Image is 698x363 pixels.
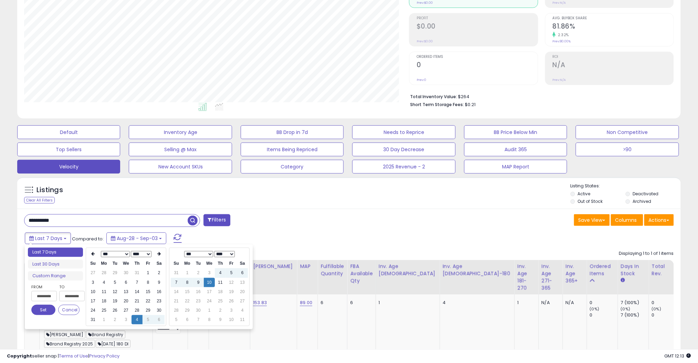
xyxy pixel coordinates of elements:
td: 3 [226,306,237,315]
td: 27 [121,306,132,315]
th: Tu [110,259,121,268]
td: 20 [121,297,132,306]
h2: N/A [553,61,674,70]
button: Cancel [58,305,80,315]
td: 1 [182,268,193,278]
div: Inv. Age 271-365 [542,263,560,292]
td: 4 [215,268,226,278]
td: 5 [226,268,237,278]
b: Short Term Storage Fees: [410,102,464,107]
div: 0 [590,312,618,318]
button: Save View [574,214,610,226]
th: Th [215,259,226,268]
button: Non Competitive [576,125,679,139]
td: 30 [154,306,165,315]
td: 28 [132,306,143,315]
th: Mo [182,259,193,268]
span: [PERSON_NAME] [44,331,85,339]
li: Last 30 Days [28,260,83,269]
span: Aug-28 - Sep-03 [117,235,158,242]
button: BB Price Below Min [464,125,567,139]
td: 7 [171,278,182,287]
span: Brand Registry [86,331,125,339]
td: 26 [226,297,237,306]
td: 1 [204,306,215,315]
th: Sa [154,259,165,268]
button: Last 7 Days [25,232,71,244]
label: Out of Stock [578,198,603,204]
td: 23 [154,297,165,306]
button: Needs to Reprice [352,125,455,139]
td: 11 [98,287,110,297]
span: Profit [417,17,538,20]
td: 26 [110,306,121,315]
td: 22 [143,297,154,306]
div: 0 [590,300,618,306]
button: Top Sellers [17,143,120,156]
button: 2025 Revenue - 2 [352,160,455,174]
small: 2.32% [556,32,569,38]
span: ROI [553,55,674,59]
td: 23 [193,297,204,306]
td: 3 [87,278,98,287]
h2: 0 [417,61,538,70]
button: Category [241,160,344,174]
td: 13 [237,278,248,287]
td: 29 [143,306,154,315]
td: 12 [110,287,121,297]
div: Total Rev. [652,263,677,277]
small: Prev: 0 [417,78,426,82]
div: 6 [321,300,342,306]
td: 6 [237,268,248,278]
td: 17 [87,297,98,306]
div: 4 [443,300,509,306]
div: seller snap | | [7,353,119,360]
small: (0%) [590,306,600,312]
td: 9 [215,315,226,324]
td: 16 [154,287,165,297]
button: Inventory Age [129,125,232,139]
td: 17 [204,287,215,297]
td: 4 [237,306,248,315]
td: 11 [237,315,248,324]
button: Columns [611,214,643,226]
td: 30 [121,268,132,278]
td: 3 [121,315,132,324]
div: Fulfillable Quantity [321,263,344,277]
b: Total Inventory Value: [410,94,457,100]
div: N/A [542,300,558,306]
th: We [204,259,215,268]
td: 9 [154,278,165,287]
button: Velocity [17,160,120,174]
div: Inv. Age [DEMOGRAPHIC_DATA] [379,263,437,277]
td: 5 [143,315,154,324]
button: Items Being Repriced [241,143,344,156]
td: 8 [143,278,154,287]
span: Avg. Buybox Share [553,17,674,20]
td: 28 [171,306,182,315]
td: 29 [110,268,121,278]
td: 8 [204,315,215,324]
a: Terms of Use [59,353,88,359]
div: Inv. Age 181-270 [518,263,536,292]
td: 1 [143,268,154,278]
td: 30 [193,306,204,315]
td: 25 [98,306,110,315]
button: 30 Day Decrease [352,143,455,156]
td: 19 [226,287,237,297]
td: 29 [182,306,193,315]
td: 14 [171,287,182,297]
th: Fr [226,259,237,268]
button: New Account SKUs [129,160,232,174]
a: 89.00 [300,299,312,306]
h2: 81.86% [553,22,674,32]
th: Su [87,259,98,268]
td: 7 [132,278,143,287]
div: 7 (100%) [621,312,649,318]
td: 2 [110,315,121,324]
div: Days In Stock [621,263,646,277]
button: MAP Report [464,160,567,174]
td: 18 [215,287,226,297]
small: Prev: N/A [553,78,566,82]
small: Prev: N/A [553,1,566,5]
